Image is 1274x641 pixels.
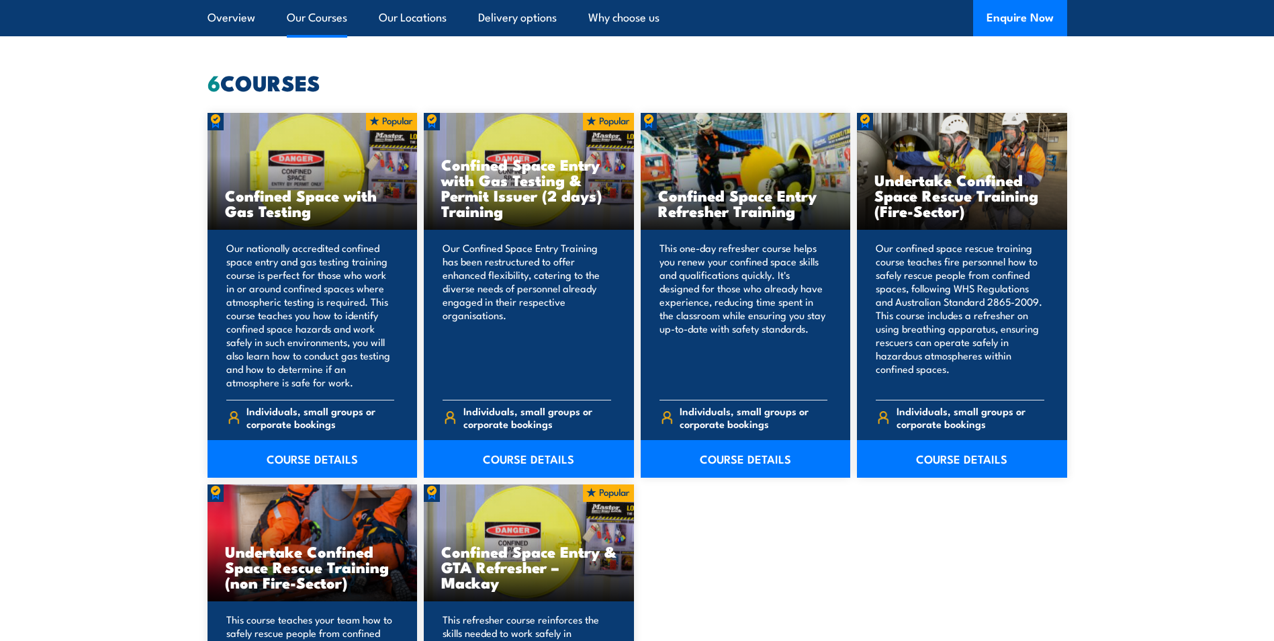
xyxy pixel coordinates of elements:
[641,440,851,478] a: COURSE DETAILS
[463,404,611,430] span: Individuals, small groups or corporate bookings
[857,440,1067,478] a: COURSE DETAILS
[226,241,395,389] p: Our nationally accredited confined space entry and gas testing training course is perfect for tho...
[680,404,827,430] span: Individuals, small groups or corporate bookings
[659,241,828,389] p: This one-day refresher course helps you renew your confined space skills and qualifications quick...
[443,241,611,389] p: Our Confined Space Entry Training has been restructured to offer enhanced flexibility, catering t...
[658,187,833,218] h3: Confined Space Entry Refresher Training
[424,440,634,478] a: COURSE DETAILS
[874,172,1050,218] h3: Undertake Confined Space Rescue Training (Fire-Sector)
[246,404,394,430] span: Individuals, small groups or corporate bookings
[441,157,617,218] h3: Confined Space Entry with Gas Testing & Permit Issuer (2 days) Training
[208,65,220,99] strong: 6
[876,241,1044,389] p: Our confined space rescue training course teaches fire personnel how to safely rescue people from...
[897,404,1044,430] span: Individuals, small groups or corporate bookings
[441,544,617,590] h3: Confined Space Entry & GTA Refresher – Mackay
[208,73,1067,91] h2: COURSES
[208,440,418,478] a: COURSE DETAILS
[225,544,400,590] h3: Undertake Confined Space Rescue Training (non Fire-Sector)
[225,187,400,218] h3: Confined Space with Gas Testing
